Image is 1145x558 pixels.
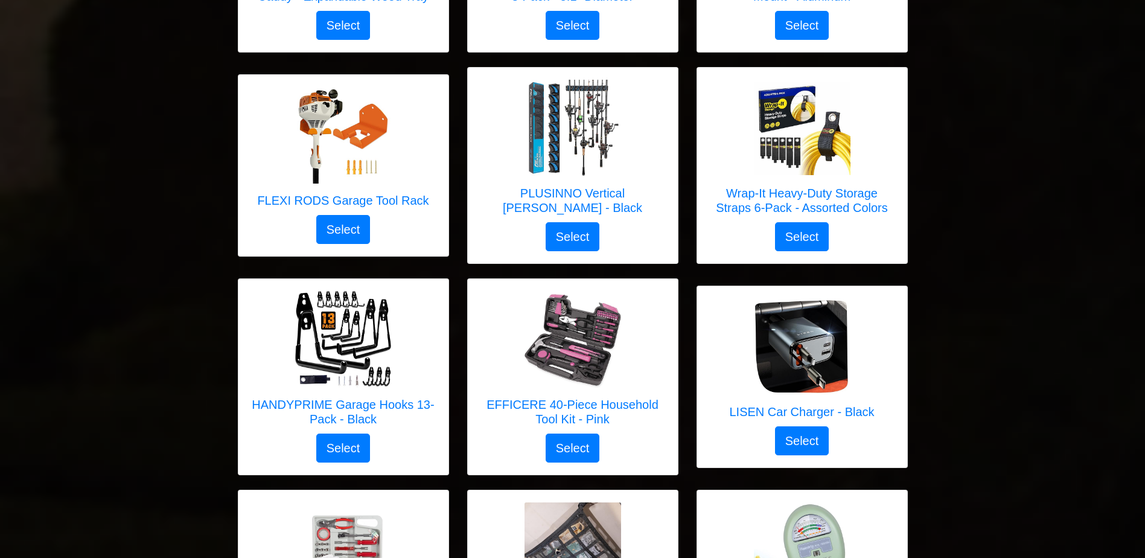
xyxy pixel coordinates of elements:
[257,87,429,215] a: FLEXI RODS Garage Tool Rack FLEXI RODS Garage Tool Rack
[729,298,874,426] a: LISEN Car Charger - Black LISEN Car Charger - Black
[525,80,621,176] img: PLUSINNO Vertical Rod Holder - Black
[753,298,850,395] img: LISEN Car Charger - Black
[525,291,621,388] img: EFFICERE 40-Piece Household Tool Kit - Pink
[546,11,600,40] button: Select
[775,222,829,251] button: Select
[480,186,666,215] h5: PLUSINNO Vertical [PERSON_NAME] - Black
[754,82,850,175] img: Wrap-It Heavy-Duty Storage Straps 6-Pack - Assorted Colors
[250,291,436,434] a: HANDYPRIME Garage Hooks 13-Pack - Black HANDYPRIME Garage Hooks 13-Pack - Black
[316,434,371,463] button: Select
[729,405,874,419] h5: LISEN Car Charger - Black
[546,434,600,463] button: Select
[295,291,392,388] img: HANDYPRIME Garage Hooks 13-Pack - Black
[709,80,895,222] a: Wrap-It Heavy-Duty Storage Straps 6-Pack - Assorted Colors Wrap-It Heavy-Duty Storage Straps 6-Pa...
[480,291,666,434] a: EFFICERE 40-Piece Household Tool Kit - Pink EFFICERE 40-Piece Household Tool Kit - Pink
[775,426,829,455] button: Select
[257,193,429,208] h5: FLEXI RODS Garage Tool Rack
[480,80,666,222] a: PLUSINNO Vertical Rod Holder - Black PLUSINNO Vertical [PERSON_NAME] - Black
[709,186,895,215] h5: Wrap-It Heavy-Duty Storage Straps 6-Pack - Assorted Colors
[480,397,666,426] h5: EFFICERE 40-Piece Household Tool Kit - Pink
[316,215,371,244] button: Select
[316,11,371,40] button: Select
[775,11,829,40] button: Select
[546,222,600,251] button: Select
[295,87,391,184] img: FLEXI RODS Garage Tool Rack
[250,397,436,426] h5: HANDYPRIME Garage Hooks 13-Pack - Black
